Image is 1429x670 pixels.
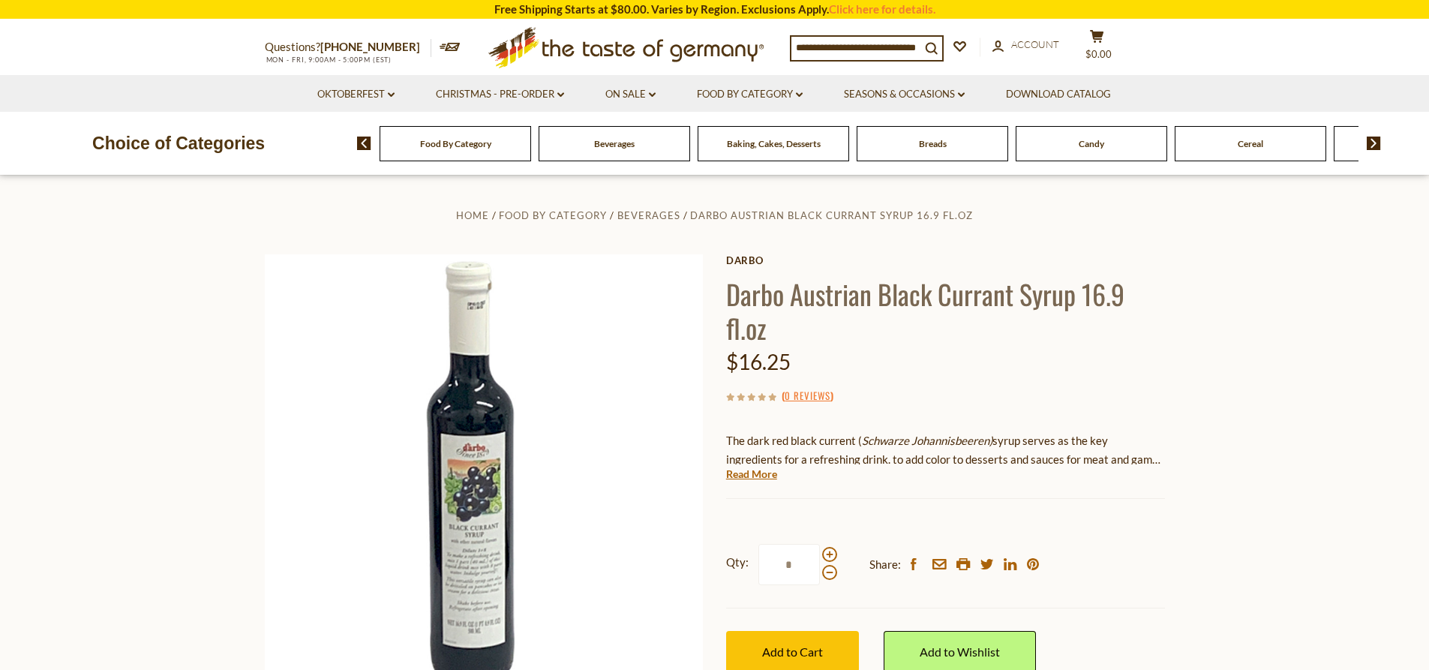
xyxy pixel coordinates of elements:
a: Darbo [726,254,1165,266]
span: Add to Cart [762,644,823,659]
span: $16.25 [726,349,791,374]
a: Breads [919,138,947,149]
a: Seasons & Occasions [844,86,965,103]
p: Questions? [265,38,431,57]
a: Baking, Cakes, Desserts [727,138,821,149]
a: Beverages [617,209,680,221]
a: Cereal [1238,138,1263,149]
span: Share: [869,555,901,574]
em: Schwarze Johannisbeeren) [862,434,992,447]
a: Oktoberfest [317,86,395,103]
p: The dark red black current ( syrup serves as the key ingredients for a refreshing drink. to add c... [726,431,1165,469]
a: Candy [1079,138,1104,149]
input: Qty: [758,544,820,585]
button: $0.00 [1075,29,1120,67]
a: Home [456,209,489,221]
a: Account [992,37,1059,53]
span: ( ) [782,388,833,403]
a: Food By Category [420,138,491,149]
img: next arrow [1367,137,1381,150]
h1: Darbo Austrian Black Currant Syrup 16.9 fl.oz [726,277,1165,344]
a: Food By Category [697,86,803,103]
span: MON - FRI, 9:00AM - 5:00PM (EST) [265,56,392,64]
a: [PHONE_NUMBER] [320,40,420,53]
a: Christmas - PRE-ORDER [436,86,564,103]
span: $0.00 [1085,48,1112,60]
a: On Sale [605,86,656,103]
a: Beverages [594,138,635,149]
a: Download Catalog [1006,86,1111,103]
strong: Qty: [726,553,749,572]
a: Read More [726,467,777,482]
img: previous arrow [357,137,371,150]
a: Click here for details. [829,2,935,16]
a: Food By Category [499,209,607,221]
a: 0 Reviews [785,388,830,404]
a: Darbo Austrian Black Currant Syrup 16.9 fl.oz [690,209,973,221]
span: Account [1011,38,1059,50]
